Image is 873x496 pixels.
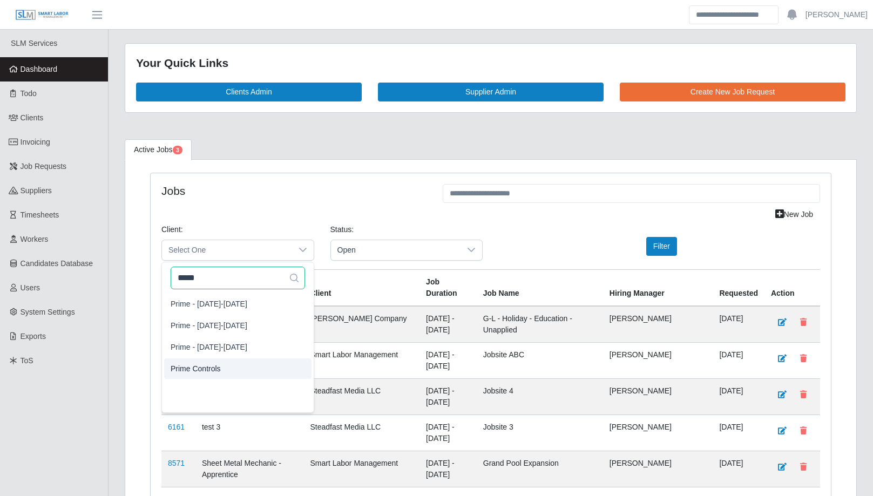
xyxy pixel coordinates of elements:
span: Timesheets [21,210,59,219]
span: System Settings [21,308,75,316]
span: Select One [162,240,292,260]
th: Action [764,269,820,306]
a: Supplier Admin [378,83,604,101]
span: Dashboard [21,65,58,73]
td: [PERSON_NAME] [603,378,713,415]
th: Client [303,269,419,306]
td: Smart Labor Management [303,451,419,487]
td: [PERSON_NAME] [603,451,713,487]
th: Hiring Manager [603,269,713,306]
td: G-L - Holiday - Education - Unapplied [477,306,603,343]
a: New Job [768,205,820,224]
td: Smart Labor Management [303,342,419,378]
span: Exports [21,332,46,341]
span: Workers [21,235,49,243]
a: 8571 [168,459,185,467]
a: [PERSON_NAME] [806,9,868,21]
td: Steadfast Media LLC [303,378,419,415]
button: Filter [646,237,677,256]
td: [DATE] [713,306,764,343]
div: Your Quick Links [136,55,845,72]
span: Invoicing [21,138,50,146]
img: SLM Logo [15,9,69,21]
td: Jobsite 4 [477,378,603,415]
span: Job Requests [21,162,67,171]
th: Requested [713,269,764,306]
th: Job Name [477,269,603,306]
td: [DATE] [713,342,764,378]
span: SLM Services [11,39,57,47]
td: Sheet Metal Mechanic - Apprentice [195,451,304,487]
label: Status: [330,224,354,235]
td: Grand Pool Expansion [477,451,603,487]
span: Candidates Database [21,259,93,268]
span: Todo [21,89,37,98]
td: Jobsite 3 [477,415,603,451]
a: Clients Admin [136,83,362,101]
td: test 3 [195,415,304,451]
td: [DATE] [713,378,764,415]
li: Prime - Saturday-Friday [164,315,312,336]
li: Prime - Sunday-Saturday [164,337,312,357]
span: Prime - [DATE]-[DATE] [171,341,247,352]
span: Open [331,240,461,260]
td: [PERSON_NAME] [603,306,713,343]
a: Active Jobs [125,139,192,160]
li: Prime Controls [164,358,312,379]
span: Clients [21,113,44,122]
td: [PERSON_NAME] [603,415,713,451]
td: [DATE] [713,415,764,451]
td: [DATE] - [DATE] [419,342,477,378]
td: [DATE] - [DATE] [419,451,477,487]
td: Steadfast Media LLC [303,415,419,451]
label: Client: [161,224,183,235]
td: [DATE] - [DATE] [419,378,477,415]
a: 6161 [168,423,185,431]
span: ToS [21,356,33,365]
td: [PERSON_NAME] [603,342,713,378]
span: Prime - [DATE]-[DATE] [171,298,247,309]
li: Prime - Monday-Sunday [164,294,312,314]
th: Job Duration [419,269,477,306]
td: [DATE] [713,451,764,487]
span: Suppliers [21,186,52,195]
td: [DATE] - [DATE] [419,415,477,451]
span: Prime Controls [171,363,221,374]
span: Prime - [DATE]-[DATE] [171,320,247,331]
td: [PERSON_NAME] Company [303,306,419,343]
span: Users [21,283,40,292]
input: Search [689,5,779,24]
h4: Jobs [161,184,427,198]
td: [DATE] - [DATE] [419,306,477,343]
a: Create New Job Request [620,83,845,101]
span: Pending Jobs [173,146,182,154]
td: Jobsite ABC [477,342,603,378]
